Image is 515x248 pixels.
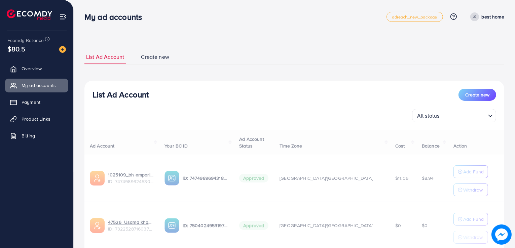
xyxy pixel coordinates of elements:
h3: My ad accounts [84,12,147,22]
span: My ad accounts [22,82,56,89]
a: best home [468,12,504,21]
a: Overview [5,62,68,75]
img: logo [7,9,52,20]
img: image [59,46,66,53]
span: List Ad Account [86,53,124,61]
div: Search for option [412,109,496,122]
img: menu [59,13,67,20]
a: adreach_new_package [387,12,443,22]
a: Billing [5,129,68,142]
span: Create new [141,53,169,61]
span: Create new [465,91,489,98]
a: Product Links [5,112,68,126]
button: Create new [458,89,496,101]
h3: List Ad Account [93,90,149,99]
input: Search for option [442,110,485,121]
span: $80.5 [7,44,25,54]
span: Payment [22,99,40,106]
a: My ad accounts [5,79,68,92]
span: Product Links [22,116,50,122]
span: Billing [22,132,35,139]
p: best home [482,13,504,21]
span: Overview [22,65,42,72]
span: adreach_new_package [392,15,437,19]
span: All status [416,111,441,121]
img: image [491,224,512,245]
a: Payment [5,95,68,109]
span: Ecomdy Balance [7,37,44,44]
